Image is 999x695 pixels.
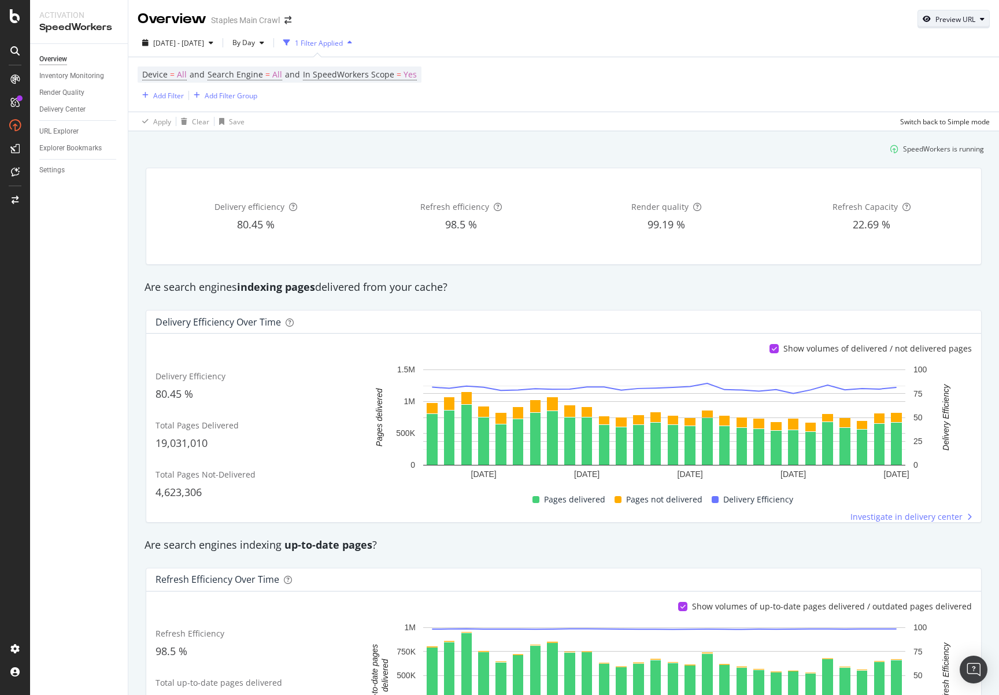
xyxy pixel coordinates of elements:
[39,70,120,82] a: Inventory Monitoring
[471,470,497,479] text: [DATE]
[397,365,415,375] text: 1.5M
[156,574,279,585] div: Refresh Efficiency over time
[913,389,923,398] text: 75
[177,66,187,83] span: All
[853,217,890,231] span: 22.69 %
[960,656,987,683] div: Open Intercom Messenger
[626,493,702,507] span: Pages not delivered
[903,144,984,154] div: SpeedWorkers is running
[279,34,357,52] button: 1 Filter Applied
[39,125,79,138] div: URL Explorer
[404,397,415,406] text: 1M
[850,511,963,523] span: Investigate in delivery center
[405,623,416,632] text: 1M
[544,493,605,507] span: Pages delivered
[229,117,245,127] div: Save
[39,164,65,176] div: Settings
[176,112,209,131] button: Clear
[142,69,168,80] span: Device
[228,38,255,47] span: By Day
[237,217,275,231] span: 80.45 %
[850,511,972,523] a: Investigate in delivery center
[692,601,972,612] div: Show volumes of up-to-date pages delivered / outdated pages delivered
[285,69,300,80] span: and
[913,413,923,422] text: 50
[39,164,120,176] a: Settings
[139,280,989,295] div: Are search engines delivered from your cache?
[284,16,291,24] div: arrow-right-arrow-left
[208,69,263,80] span: Search Engine
[265,69,270,80] span: =
[237,280,315,294] strong: indexing pages
[156,469,256,480] span: Total Pages Not-Delivered
[363,364,965,483] svg: A chart.
[678,470,703,479] text: [DATE]
[397,671,416,680] text: 500K
[913,623,927,632] text: 100
[303,69,394,80] span: In SpeedWorkers Scope
[156,371,225,382] span: Delivery Efficiency
[284,538,372,552] strong: up-to-date pages
[170,69,175,80] span: =
[935,14,975,24] div: Preview URL
[397,69,401,80] span: =
[138,112,171,131] button: Apply
[780,470,806,479] text: [DATE]
[153,91,184,101] div: Add Filter
[941,384,950,450] text: Delivery Efficiency
[39,87,84,99] div: Render Quality
[153,38,204,48] span: [DATE] - [DATE]
[39,103,86,116] div: Delivery Center
[156,316,281,328] div: Delivery Efficiency over time
[913,461,918,470] text: 0
[153,117,171,127] div: Apply
[900,117,990,127] div: Switch back to Simple mode
[228,34,269,52] button: By Day
[783,343,972,354] div: Show volumes of delivered / not delivered pages
[139,538,989,553] div: Are search engines indexing ?
[295,38,343,48] div: 1 Filter Applied
[913,437,923,446] text: 25
[420,201,489,212] span: Refresh efficiency
[156,436,208,450] span: 19,031,010
[190,69,205,80] span: and
[211,14,280,26] div: Staples Main Crawl
[404,66,417,83] span: Yes
[917,10,990,28] button: Preview URL
[214,201,284,212] span: Delivery efficiency
[138,9,206,29] div: Overview
[138,34,218,52] button: [DATE] - [DATE]
[410,461,415,470] text: 0
[39,53,120,65] a: Overview
[156,677,282,688] span: Total up-to-date pages delivered
[214,112,245,131] button: Save
[39,125,120,138] a: URL Explorer
[396,429,415,438] text: 500K
[138,88,184,102] button: Add Filter
[723,493,793,507] span: Delivery Efficiency
[39,87,120,99] a: Render Quality
[39,103,120,116] a: Delivery Center
[39,70,104,82] div: Inventory Monitoring
[272,66,282,83] span: All
[39,21,119,34] div: SpeedWorkers
[39,142,102,154] div: Explorer Bookmarks
[913,646,923,656] text: 75
[832,201,898,212] span: Refresh Capacity
[192,117,209,127] div: Clear
[913,365,927,375] text: 100
[445,217,477,231] span: 98.5 %
[397,646,416,656] text: 750K
[39,142,120,154] a: Explorer Bookmarks
[189,88,257,102] button: Add Filter Group
[156,420,239,431] span: Total Pages Delivered
[631,201,689,212] span: Render quality
[884,470,909,479] text: [DATE]
[896,112,990,131] button: Switch back to Simple mode
[574,470,600,479] text: [DATE]
[375,388,384,447] text: Pages delivered
[39,53,67,65] div: Overview
[913,671,923,680] text: 50
[156,387,193,401] span: 80.45 %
